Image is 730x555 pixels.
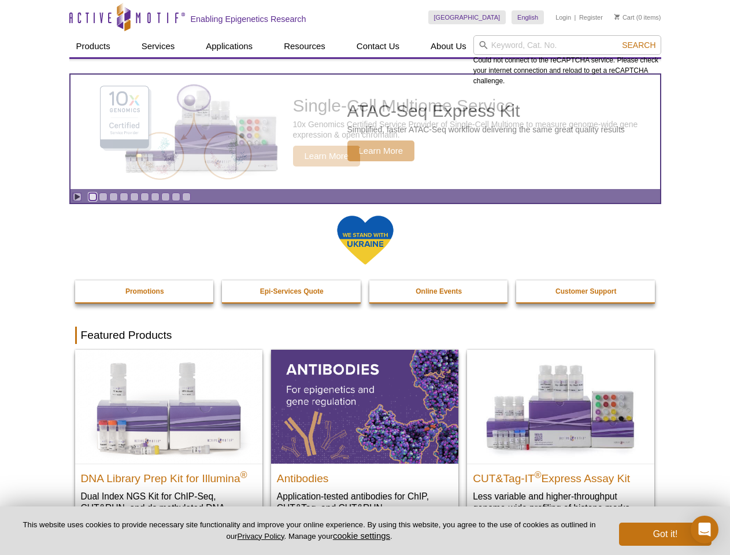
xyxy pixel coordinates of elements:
[75,350,262,536] a: DNA Library Prep Kit for Illumina DNA Library Prep Kit for Illumina® Dual Index NGS Kit for ChIP-...
[18,520,600,542] p: This website uses cookies to provide necessary site functionality and improve your online experie...
[350,35,406,57] a: Contact Us
[347,124,625,135] p: Simplified, faster ATAC-Seq workflow delivering the same great quality results
[473,467,649,484] h2: CUT&Tag-IT Express Assay Kit
[622,40,655,50] span: Search
[428,10,506,24] a: [GEOGRAPHIC_DATA]
[69,35,117,57] a: Products
[575,10,576,24] li: |
[691,516,718,543] div: Open Intercom Messenger
[81,490,257,526] p: Dual Index NGS Kit for ChIP-Seq, CUT&RUN, and ds methylated DNA assays.
[467,350,654,525] a: CUT&Tag-IT® Express Assay Kit CUT&Tag-IT®Express Assay Kit Less variable and higher-throughput ge...
[172,193,180,201] a: Go to slide 9
[151,193,160,201] a: Go to slide 7
[75,327,655,344] h2: Featured Products
[88,193,97,201] a: Go to slide 1
[579,13,603,21] a: Register
[614,10,661,24] li: (0 items)
[535,469,542,479] sup: ®
[222,280,362,302] a: Epi-Services Quote
[240,469,247,479] sup: ®
[336,214,394,266] img: We Stand With Ukraine
[71,75,660,189] a: ATAC-Seq Express Kit ATAC-Seq Express Kit Simplified, faster ATAC-Seq workflow delivering the sam...
[277,467,453,484] h2: Antibodies
[260,287,324,295] strong: Epi-Services Quote
[618,40,659,50] button: Search
[130,193,139,201] a: Go to slide 5
[277,490,453,514] p: Application-tested antibodies for ChIP, CUT&Tag, and CUT&RUN.
[191,14,306,24] h2: Enabling Epigenetics Research
[75,350,262,463] img: DNA Library Prep Kit for Illumina
[109,193,118,201] a: Go to slide 3
[614,14,620,20] img: Your Cart
[555,287,616,295] strong: Customer Support
[108,88,298,176] img: ATAC-Seq Express Kit
[81,467,257,484] h2: DNA Library Prep Kit for Illumina
[125,287,164,295] strong: Promotions
[473,490,649,514] p: Less variable and higher-throughput genome-wide profiling of histone marks​.
[555,13,571,21] a: Login
[516,280,656,302] a: Customer Support
[75,280,215,302] a: Promotions
[467,350,654,463] img: CUT&Tag-IT® Express Assay Kit
[271,350,458,463] img: All Antibodies
[512,10,544,24] a: English
[333,531,390,541] button: cookie settings
[347,140,415,161] span: Learn More
[237,532,284,541] a: Privacy Policy
[347,102,625,120] h2: ATAC-Seq Express Kit
[182,193,191,201] a: Go to slide 10
[277,35,332,57] a: Resources
[140,193,149,201] a: Go to slide 6
[199,35,260,57] a: Applications
[271,350,458,525] a: All Antibodies Antibodies Application-tested antibodies for ChIP, CUT&Tag, and CUT&RUN.
[161,193,170,201] a: Go to slide 8
[135,35,182,57] a: Services
[120,193,128,201] a: Go to slide 4
[71,75,660,189] article: ATAC-Seq Express Kit
[73,193,81,201] a: Toggle autoplay
[614,13,635,21] a: Cart
[416,287,462,295] strong: Online Events
[424,35,473,57] a: About Us
[473,35,661,55] input: Keyword, Cat. No.
[473,35,661,86] div: Could not connect to the reCAPTCHA service. Please check your internet connection and reload to g...
[99,193,108,201] a: Go to slide 2
[369,280,509,302] a: Online Events
[619,523,712,546] button: Got it!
